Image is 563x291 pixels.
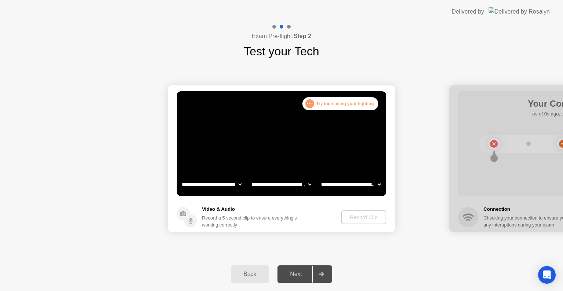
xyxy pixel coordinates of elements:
[344,214,383,220] div: Record Clip
[538,266,556,284] div: Open Intercom Messenger
[452,7,484,16] div: Delivered by
[294,33,311,39] b: Step 2
[233,271,266,277] div: Back
[280,271,312,277] div: Next
[341,210,386,224] button: Record Clip
[244,43,319,60] h1: Test your Tech
[202,206,300,213] h5: Video & Audio
[231,265,269,283] button: Back
[250,177,313,192] select: Available speakers
[202,214,300,228] div: Record a 5 second clip to ensure everything’s working correctly
[320,177,382,192] select: Available microphones
[277,265,332,283] button: Next
[180,177,243,192] select: Available cameras
[305,99,314,108] div: . . .
[302,97,378,110] div: Try increasing your lighting
[489,7,550,16] img: Delivered by Rosalyn
[252,32,311,41] h4: Exam Pre-flight:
